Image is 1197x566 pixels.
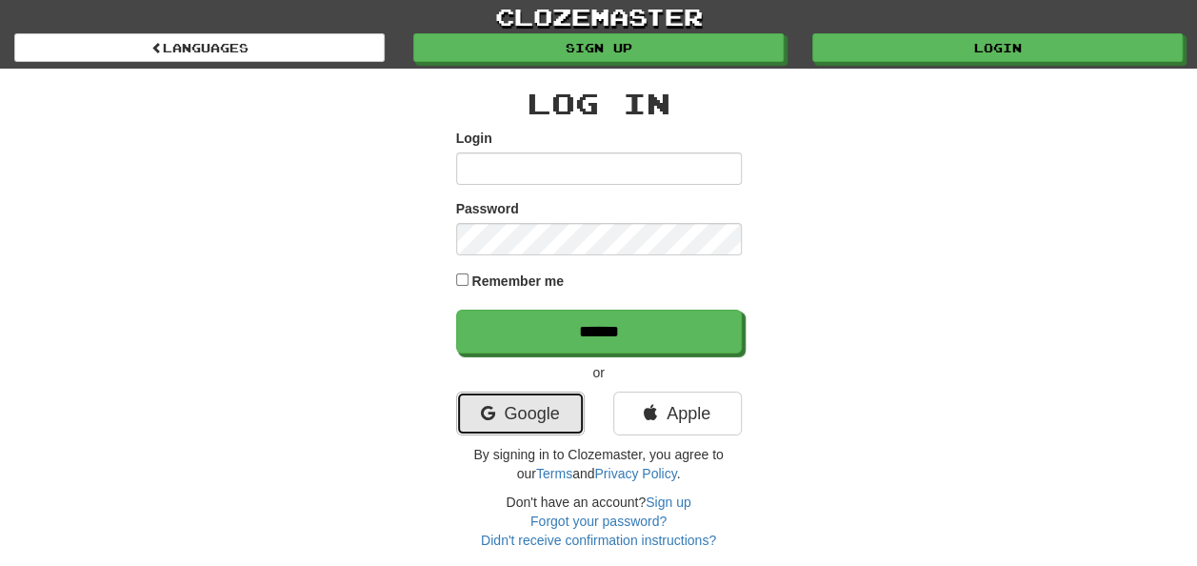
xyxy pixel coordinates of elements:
[481,533,716,548] a: Didn't receive confirmation instructions?
[471,272,564,291] label: Remember me
[456,445,742,483] p: By signing in to Clozemaster, you agree to our and .
[456,129,492,148] label: Login
[530,514,667,529] a: Forgot your password?
[456,88,742,119] h2: Log In
[613,392,742,435] a: Apple
[456,199,519,218] label: Password
[14,33,385,62] a: Languages
[594,466,676,481] a: Privacy Policy
[812,33,1183,62] a: Login
[456,363,742,382] p: or
[413,33,784,62] a: Sign up
[456,392,585,435] a: Google
[536,466,572,481] a: Terms
[456,493,742,550] div: Don't have an account?
[646,495,690,510] a: Sign up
